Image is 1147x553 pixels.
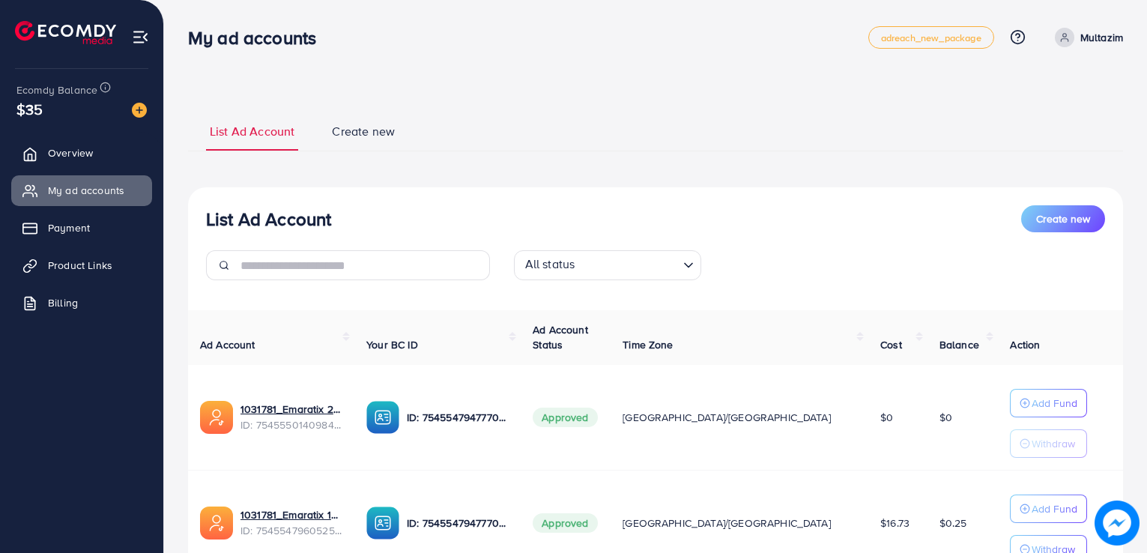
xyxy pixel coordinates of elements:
[11,213,152,243] a: Payment
[240,523,342,538] span: ID: 7545547960525357064
[11,250,152,280] a: Product Links
[48,295,78,310] span: Billing
[188,27,328,49] h3: My ad accounts
[1080,28,1123,46] p: Multazim
[1010,495,1087,523] button: Add Fund
[240,507,342,522] a: 1031781_Emaratix 1_1756835284796
[11,288,152,318] a: Billing
[623,516,831,531] span: [GEOGRAPHIC_DATA]/[GEOGRAPHIC_DATA]
[48,258,112,273] span: Product Links
[200,401,233,434] img: ic-ads-acc.e4c84228.svg
[1021,205,1105,232] button: Create new
[868,26,994,49] a: adreach_new_package
[880,516,910,531] span: $16.73
[579,253,677,276] input: Search for option
[11,138,152,168] a: Overview
[1010,337,1040,352] span: Action
[1095,501,1140,546] img: image
[407,408,509,426] p: ID: 7545547947770052616
[210,123,294,140] span: List Ad Account
[881,33,981,43] span: adreach_new_package
[533,408,597,427] span: Approved
[240,417,342,432] span: ID: 7545550140984410113
[48,220,90,235] span: Payment
[240,402,342,417] a: 1031781_Emaratix 2_1756835320982
[132,103,147,118] img: image
[16,82,97,97] span: Ecomdy Balance
[11,175,152,205] a: My ad accounts
[240,507,342,538] div: <span class='underline'>1031781_Emaratix 1_1756835284796</span></br>7545547960525357064
[366,337,418,352] span: Your BC ID
[623,410,831,425] span: [GEOGRAPHIC_DATA]/[GEOGRAPHIC_DATA]
[1036,211,1090,226] span: Create new
[939,516,967,531] span: $0.25
[200,507,233,540] img: ic-ads-acc.e4c84228.svg
[15,21,116,44] img: logo
[623,337,673,352] span: Time Zone
[1010,429,1087,458] button: Withdraw
[1010,389,1087,417] button: Add Fund
[332,123,395,140] span: Create new
[880,337,902,352] span: Cost
[200,337,255,352] span: Ad Account
[1049,28,1123,47] a: Multazim
[1032,435,1075,453] p: Withdraw
[533,513,597,533] span: Approved
[522,253,578,276] span: All status
[1032,394,1077,412] p: Add Fund
[240,402,342,432] div: <span class='underline'>1031781_Emaratix 2_1756835320982</span></br>7545550140984410113
[132,28,149,46] img: menu
[1032,500,1077,518] p: Add Fund
[880,410,893,425] span: $0
[939,337,979,352] span: Balance
[533,322,588,352] span: Ad Account Status
[48,183,124,198] span: My ad accounts
[48,145,93,160] span: Overview
[206,208,331,230] h3: List Ad Account
[366,401,399,434] img: ic-ba-acc.ded83a64.svg
[366,507,399,540] img: ic-ba-acc.ded83a64.svg
[16,98,43,120] span: $35
[407,514,509,532] p: ID: 7545547947770052616
[939,410,952,425] span: $0
[514,250,701,280] div: Search for option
